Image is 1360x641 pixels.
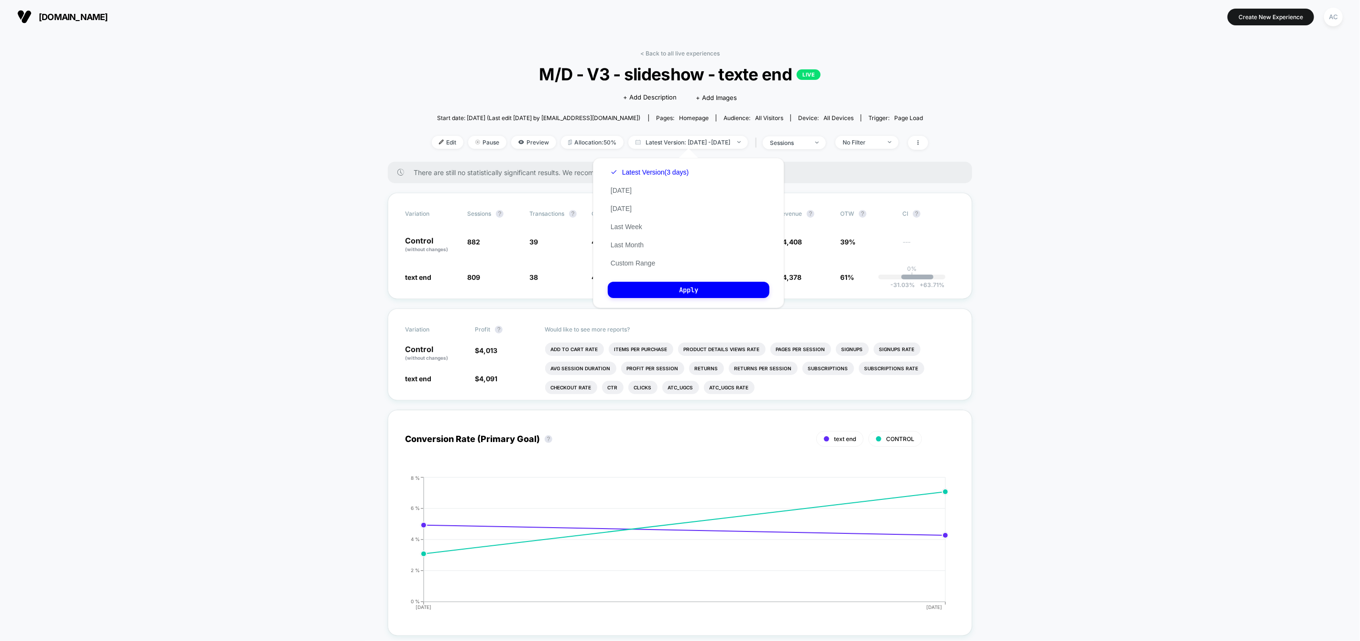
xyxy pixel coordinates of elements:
[886,435,914,442] span: CONTROL
[475,346,497,354] span: $
[395,475,945,619] div: CONVERSION_RATE
[755,114,783,122] span: All Visitors
[495,326,503,333] button: ?
[405,326,458,333] span: Variation
[843,139,881,146] div: No Filter
[823,114,854,122] span: all devices
[868,114,923,122] div: Trigger:
[874,343,921,356] li: Signups Rate
[475,326,490,333] span: Profit
[628,136,748,149] span: Latest Version: [DATE] - [DATE]
[636,140,641,144] img: calendar
[913,210,921,218] button: ?
[608,204,635,213] button: [DATE]
[840,210,893,218] span: OTW
[405,375,431,383] span: text end
[411,567,420,573] tspan: 2 %
[545,435,552,443] button: ?
[479,346,497,354] span: 4,013
[678,343,766,356] li: Product Details Views Rate
[405,273,431,281] span: text end
[568,140,572,145] img: rebalance
[608,282,769,298] button: Apply
[439,140,444,144] img: edit
[405,355,448,361] span: (without changes)
[729,362,798,375] li: Returns Per Session
[840,238,855,246] span: 39%
[411,475,420,480] tspan: 8 %
[608,168,691,177] button: Latest Version(3 days)
[696,94,737,101] span: + Add Images
[608,186,635,195] button: [DATE]
[432,136,463,149] span: Edit
[608,222,645,231] button: Last Week
[737,141,741,143] img: end
[888,141,891,143] img: end
[815,142,819,144] img: end
[529,238,538,246] span: 39
[689,362,724,375] li: Returns
[920,281,923,288] span: +
[797,69,821,80] p: LIVE
[836,343,869,356] li: Signups
[640,50,720,57] a: < Back to all live experiences
[475,375,497,383] span: $
[770,343,831,356] li: Pages Per Session
[529,273,538,281] span: 38
[609,343,673,356] li: Items Per Purchase
[437,114,640,122] span: Start date: [DATE] (Last edit [DATE] by [EMAIL_ADDRESS][DOMAIN_NAME])
[623,93,677,102] span: + Add Description
[608,241,647,249] button: Last Month
[545,343,604,356] li: Add To Cart Rate
[457,64,903,84] span: M/D - V3 - slideshow - texte end
[724,114,783,122] div: Audience:
[927,604,943,610] tspan: [DATE]
[416,604,432,610] tspan: [DATE]
[468,136,506,149] span: Pause
[1321,7,1346,27] button: AC
[656,114,709,122] div: Pages:
[679,114,709,122] span: homepage
[662,381,699,394] li: Atc_ugcs
[902,210,955,218] span: CI
[802,362,854,375] li: Subscriptions
[704,381,755,394] li: Atc_ugcs Rate
[467,273,480,281] span: 809
[405,237,458,253] p: Control
[890,281,915,288] span: -31.03 %
[411,536,420,542] tspan: 4 %
[475,140,480,144] img: end
[790,114,861,122] span: Device:
[859,362,924,375] li: Subscriptions Rate
[859,210,866,218] button: ?
[1228,9,1314,25] button: Create New Experience
[834,435,856,442] span: text end
[414,168,953,177] span: There are still no statistically significant results. We recommend waiting a few more days
[529,210,564,217] span: Transactions
[894,114,923,122] span: Page Load
[405,345,465,362] p: Control
[545,362,616,375] li: Avg Session Duration
[902,239,955,253] span: ---
[770,139,808,146] div: sessions
[14,9,111,24] button: [DOMAIN_NAME]
[561,136,624,149] span: Allocation: 50%
[753,136,763,150] span: |
[405,210,458,218] span: Variation
[621,362,684,375] li: Profit Per Session
[411,505,420,511] tspan: 6 %
[915,281,944,288] span: 63.71 %
[479,375,497,383] span: 4,091
[511,136,556,149] span: Preview
[911,272,913,279] p: |
[602,381,624,394] li: Ctr
[545,326,955,333] p: Would like to see more reports?
[545,381,597,394] li: Checkout Rate
[628,381,658,394] li: Clicks
[467,210,491,217] span: Sessions
[39,12,108,22] span: [DOMAIN_NAME]
[807,210,814,218] button: ?
[405,246,448,252] span: (without changes)
[411,598,420,604] tspan: 0 %
[840,273,854,281] span: 61%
